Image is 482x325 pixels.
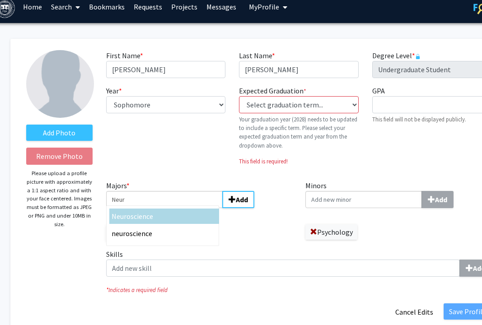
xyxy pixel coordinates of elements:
button: Majors*Neuroscienceneuroscience [222,191,254,208]
label: Degree Level [372,50,421,61]
label: AddProfile Picture [26,125,93,141]
label: Psychology [305,224,357,240]
span: neur [112,229,126,238]
button: Remove Photo [26,148,93,165]
button: Cancel Edits [389,303,439,320]
label: First Name [106,50,143,61]
p: Your graduation year (2028) needs to be updated to include a specific term. Please select your ex... [239,115,358,150]
span: oscience [126,212,153,221]
label: Majors [106,180,292,208]
span: oscience [126,229,152,238]
label: Expected Graduation [239,85,306,96]
input: MinorsAdd [305,191,422,208]
svg: This information is provided and automatically updated by Brandeis University and is not editable... [415,54,421,59]
label: GPA [372,85,385,96]
p: Please upload a profile picture with approximately a 1:1 aspect ratio and with your face centered... [26,169,93,228]
label: Year [106,85,122,96]
b: Add [236,195,248,204]
p: This field is required! [239,157,358,166]
input: Majors*NeuroscienceneuroscienceAdd [106,191,223,208]
span: Neur [112,212,126,221]
input: SkillsAdd [106,260,460,277]
small: This field will not be displayed publicly. [372,116,466,123]
button: Minors [421,191,454,208]
iframe: Chat [7,284,38,318]
span: My Profile [249,2,279,11]
img: Profile Picture [26,50,94,118]
label: Last Name [239,50,275,61]
b: Add [435,195,447,204]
